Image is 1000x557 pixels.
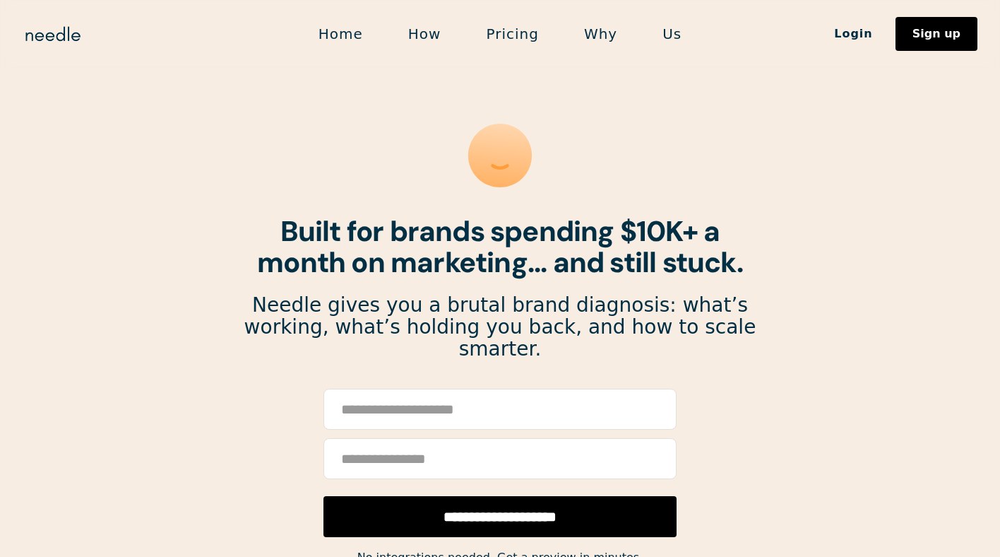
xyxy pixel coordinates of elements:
a: Pricing [463,19,561,49]
p: Needle gives you a brutal brand diagnosis: what’s working, what’s holding you back, and how to sc... [243,295,757,360]
div: Sign up [912,28,960,40]
a: Login [811,22,895,46]
a: Why [561,19,640,49]
form: Email Form [323,389,677,537]
a: Us [640,19,704,49]
a: Home [296,19,386,49]
a: How [386,19,464,49]
a: Sign up [895,17,977,51]
strong: Built for brands spending $10K+ a month on marketing... and still stuck. [257,213,743,281]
